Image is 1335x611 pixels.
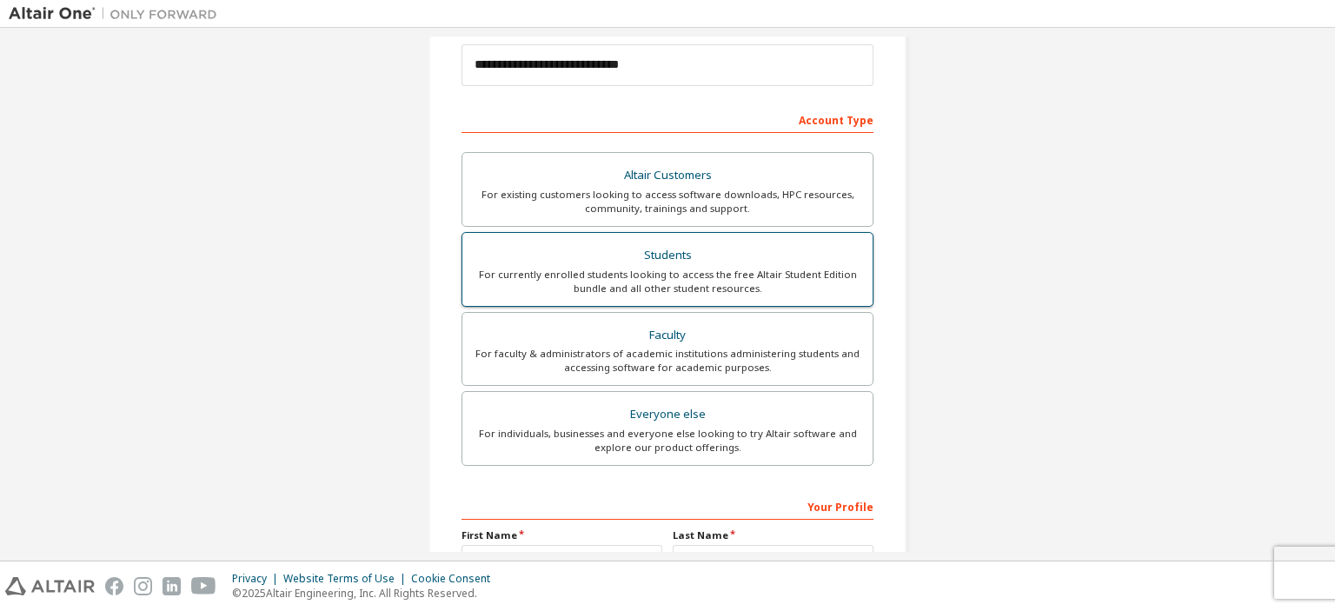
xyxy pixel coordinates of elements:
[9,5,226,23] img: Altair One
[473,243,862,268] div: Students
[473,163,862,188] div: Altair Customers
[473,268,862,296] div: For currently enrolled students looking to access the free Altair Student Edition bundle and all ...
[105,577,123,595] img: facebook.svg
[473,402,862,427] div: Everyone else
[283,572,411,586] div: Website Terms of Use
[411,572,501,586] div: Cookie Consent
[134,577,152,595] img: instagram.svg
[462,492,873,520] div: Your Profile
[473,427,862,455] div: For individuals, businesses and everyone else looking to try Altair software and explore our prod...
[673,528,873,542] label: Last Name
[163,577,181,595] img: linkedin.svg
[232,586,501,601] p: © 2025 Altair Engineering, Inc. All Rights Reserved.
[473,347,862,375] div: For faculty & administrators of academic institutions administering students and accessing softwa...
[191,577,216,595] img: youtube.svg
[232,572,283,586] div: Privacy
[473,188,862,216] div: For existing customers looking to access software downloads, HPC resources, community, trainings ...
[462,528,662,542] label: First Name
[473,323,862,348] div: Faculty
[5,577,95,595] img: altair_logo.svg
[462,105,873,133] div: Account Type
